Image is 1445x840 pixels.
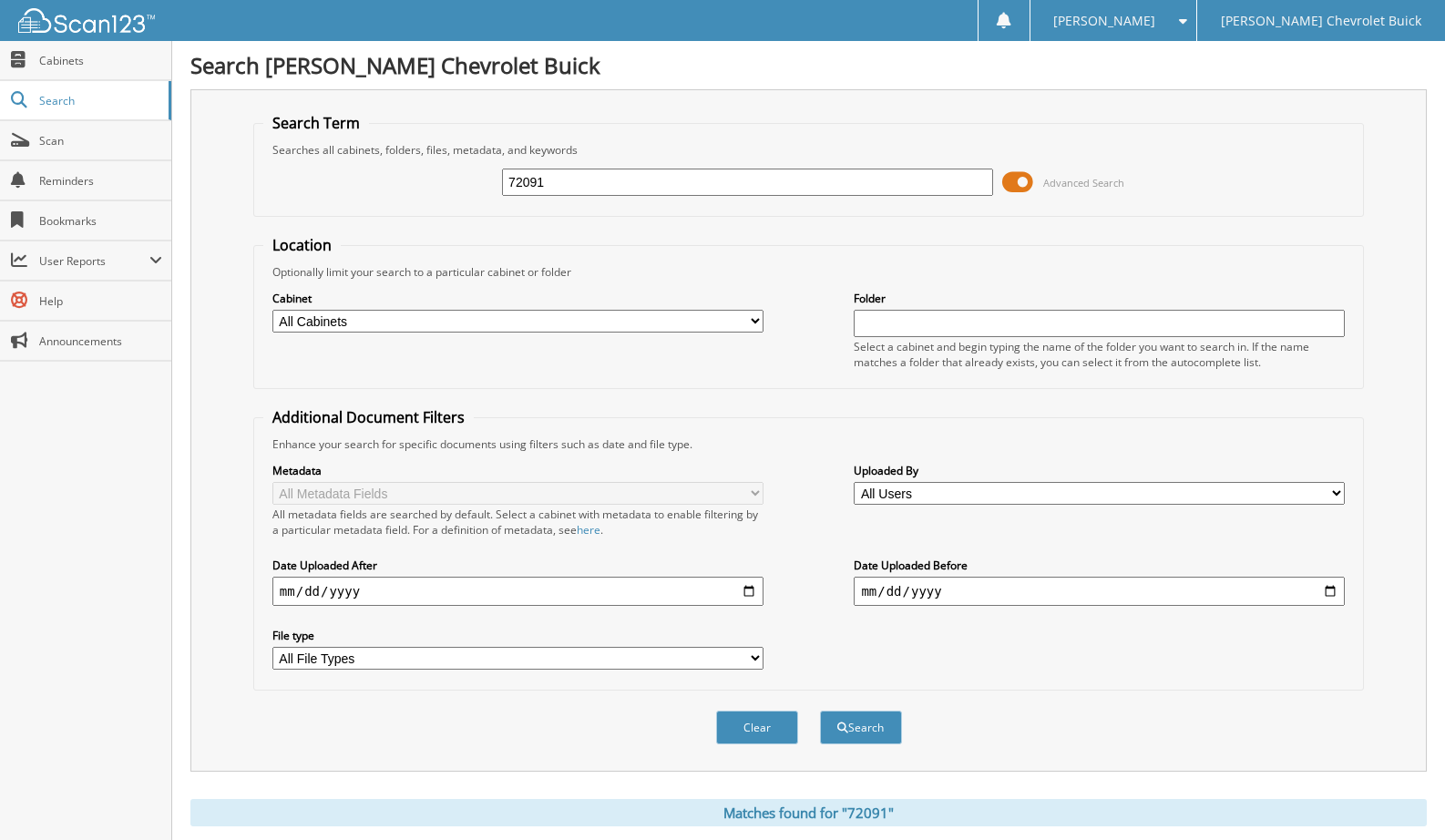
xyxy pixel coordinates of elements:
[820,711,902,744] button: Search
[39,253,149,269] span: User Reports
[39,133,162,149] span: Scan
[272,628,763,643] label: File type
[39,213,162,229] span: Bookmarks
[854,463,1345,478] label: Uploaded By
[263,264,1354,280] div: Optionally limit your search to a particular cabinet or folder
[1221,15,1421,26] span: [PERSON_NAME] Chevrolet Buick
[39,173,162,189] span: Reminders
[39,93,159,108] span: Search
[263,436,1354,452] div: Enhance your search for specific documents using filters such as date and file type.
[272,577,763,606] input: start
[190,799,1427,826] div: Matches found for "72091"
[854,558,1345,573] label: Date Uploaded Before
[190,50,1427,80] h1: Search [PERSON_NAME] Chevrolet Buick
[272,507,763,538] div: All metadata fields are searched by default. Select a cabinet with metadata to enable filtering b...
[18,8,155,33] img: scan123-logo-white.svg
[39,333,162,349] span: Announcements
[1043,176,1124,190] span: Advanced Search
[39,293,162,309] span: Help
[263,113,369,133] legend: Search Term
[272,291,763,306] label: Cabinet
[854,577,1345,606] input: end
[272,558,763,573] label: Date Uploaded After
[854,339,1345,370] div: Select a cabinet and begin typing the name of the folder you want to search in. If the name match...
[39,53,162,68] span: Cabinets
[263,407,474,427] legend: Additional Document Filters
[854,291,1345,306] label: Folder
[716,711,798,744] button: Clear
[263,235,341,255] legend: Location
[577,522,600,538] a: here
[272,463,763,478] label: Metadata
[1053,15,1155,26] span: [PERSON_NAME]
[263,142,1354,158] div: Searches all cabinets, folders, files, metadata, and keywords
